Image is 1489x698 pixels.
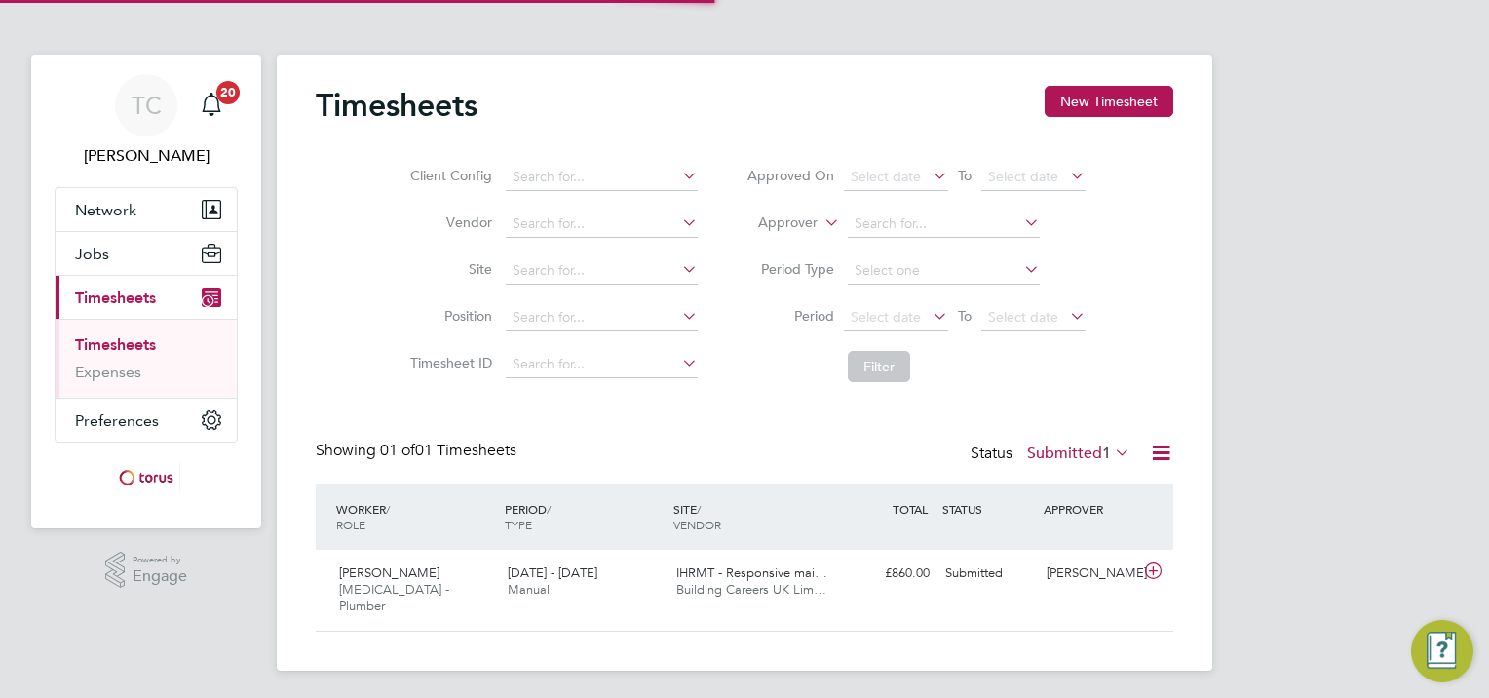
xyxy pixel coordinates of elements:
[1039,491,1140,526] div: APPROVER
[1045,86,1173,117] button: New Timesheet
[75,201,136,219] span: Network
[508,581,550,598] span: Manual
[56,232,237,275] button: Jobs
[668,491,837,542] div: SITE
[133,568,187,585] span: Engage
[851,308,921,326] span: Select date
[55,144,238,168] span: Tracey Collins
[339,581,449,614] span: [MEDICAL_DATA] - Plumber
[133,552,187,568] span: Powered by
[105,552,188,589] a: Powered byEngage
[676,564,827,581] span: IHRMT - Responsive mai…
[56,276,237,319] button: Timesheets
[1039,558,1140,590] div: [PERSON_NAME]
[848,351,910,382] button: Filter
[380,441,415,460] span: 01 of
[316,441,520,461] div: Showing
[746,307,834,325] label: Period
[56,399,237,442] button: Preferences
[380,441,516,460] span: 01 Timesheets
[1411,620,1473,682] button: Engage Resource Center
[1102,444,1111,463] span: 1
[893,501,928,517] span: TOTAL
[75,289,156,307] span: Timesheets
[316,86,477,125] h2: Timesheets
[836,558,937,590] div: £860.00
[75,411,159,430] span: Preferences
[192,74,231,136] a: 20
[676,581,826,598] span: Building Careers UK Lim…
[31,55,261,528] nav: Main navigation
[55,74,238,168] a: TC[PERSON_NAME]
[404,167,492,184] label: Client Config
[971,441,1134,468] div: Status
[848,257,1040,285] input: Select one
[404,213,492,231] label: Vendor
[506,211,698,238] input: Search for...
[952,303,977,329] span: To
[746,167,834,184] label: Approved On
[547,501,551,517] span: /
[1027,444,1130,463] label: Submitted
[673,517,721,532] span: VENDOR
[746,260,834,278] label: Period Type
[331,491,500,542] div: WORKER
[508,564,597,581] span: [DATE] - [DATE]
[952,163,977,188] span: To
[56,319,237,398] div: Timesheets
[404,307,492,325] label: Position
[336,517,365,532] span: ROLE
[75,363,141,381] a: Expenses
[404,354,492,371] label: Timesheet ID
[988,308,1058,326] span: Select date
[851,168,921,185] span: Select date
[386,501,390,517] span: /
[506,257,698,285] input: Search for...
[132,93,162,118] span: TC
[506,304,698,331] input: Search for...
[848,211,1040,238] input: Search for...
[937,558,1039,590] div: Submitted
[697,501,701,517] span: /
[988,168,1058,185] span: Select date
[75,245,109,263] span: Jobs
[937,491,1039,526] div: STATUS
[500,491,668,542] div: PERIOD
[506,351,698,378] input: Search for...
[112,462,180,493] img: torus-logo-retina.png
[506,164,698,191] input: Search for...
[216,81,240,104] span: 20
[339,564,439,581] span: [PERSON_NAME]
[404,260,492,278] label: Site
[730,213,818,233] label: Approver
[55,462,238,493] a: Go to home page
[56,188,237,231] button: Network
[505,517,532,532] span: TYPE
[75,335,156,354] a: Timesheets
